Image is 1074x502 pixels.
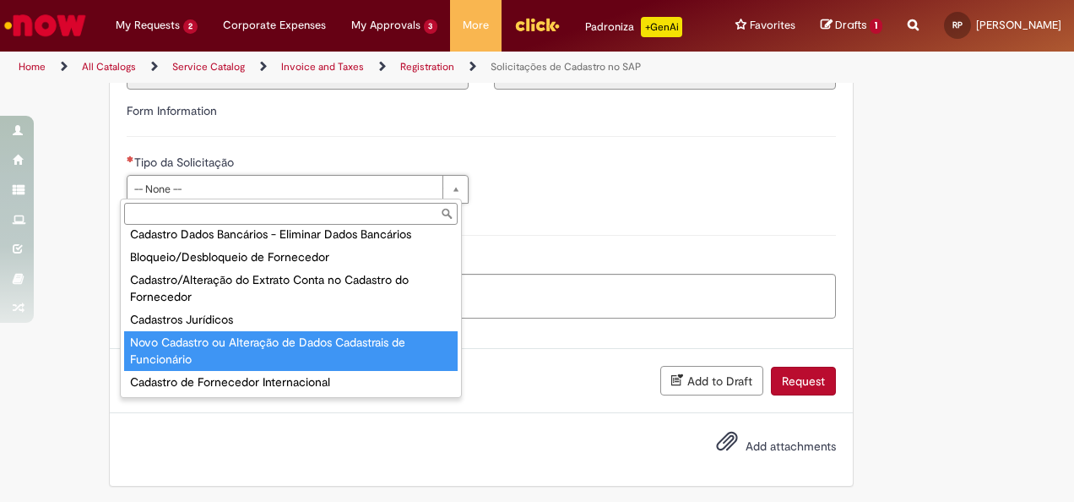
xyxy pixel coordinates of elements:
div: Cadastro de Fornecedor Internacional [124,371,458,394]
div: Novo Cadastro ou Alteração de Dados Cadastrais de Funcionário [124,331,458,371]
div: Cadastros Jurídicos [124,308,458,331]
div: Cadastro/Alteração do Extrato Conta no Cadastro do Fornecedor [124,269,458,308]
div: Bloqueio/Desbloqueio de Fornecedor [124,246,458,269]
div: Cadastro Dados Bancários - Eliminar Dados Bancários [124,223,458,246]
ul: Tipo da Solicitação [121,228,461,397]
